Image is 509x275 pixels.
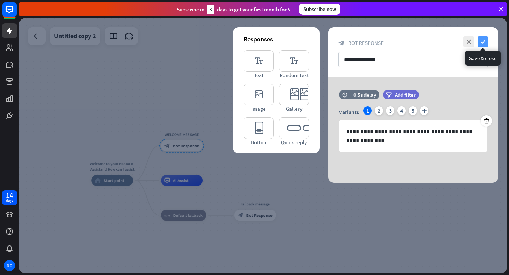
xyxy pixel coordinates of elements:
[386,92,392,98] i: filter
[6,3,27,24] button: Open LiveChat chat widget
[2,190,17,205] a: 14 days
[6,198,13,203] div: days
[397,106,406,115] div: 4
[478,36,488,47] i: check
[351,92,376,98] div: +0.5s delay
[375,106,383,115] div: 2
[299,4,340,15] div: Subscribe now
[4,260,15,271] div: NO
[207,5,214,14] div: 3
[348,40,384,46] span: Bot Response
[338,40,345,46] i: block_bot_response
[395,92,416,98] span: Add filter
[386,106,394,115] div: 3
[6,192,13,198] div: 14
[363,106,372,115] div: 1
[339,109,359,116] span: Variants
[420,106,428,115] i: plus
[177,5,293,14] div: Subscribe in days to get your first month for $1
[409,106,417,115] div: 5
[463,36,474,47] i: close
[342,92,347,97] i: time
